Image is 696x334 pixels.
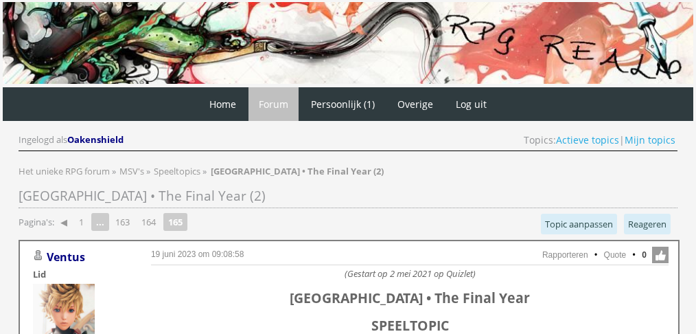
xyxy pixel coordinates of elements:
[163,213,187,231] strong: 165
[199,87,246,121] a: Home
[625,133,675,146] a: Mijn topics
[19,165,110,177] span: Het unieke RPG forum
[202,165,207,177] span: »
[624,214,671,234] a: Reageren
[33,268,129,280] div: Lid
[652,247,669,263] span: Like deze post
[387,87,443,121] a: Overige
[19,133,126,146] div: Ingelogd als
[73,212,89,232] a: 1
[524,133,675,146] span: Topics: |
[248,87,299,121] a: Forum
[19,165,112,177] a: Het unieke RPG forum
[119,165,144,177] span: MSV's
[542,250,588,260] a: Rapporteren
[445,87,497,121] a: Log uit
[19,187,266,205] span: [GEOGRAPHIC_DATA] • The Final Year (2)
[345,267,476,280] i: (Gestart op 2 mei 2021 op Quizlet)
[151,249,244,259] a: 19 juni 2023 om 09:08:58
[112,165,116,177] span: »
[146,165,150,177] span: »
[47,249,85,265] a: Ventus
[154,165,202,177] a: Speeltopics
[67,133,124,146] span: Oakenshield
[67,133,126,146] a: Oakenshield
[154,165,200,177] span: Speeltopics
[91,213,109,231] span: ...
[110,212,135,232] a: 163
[33,250,44,261] img: Gebruiker is offline
[136,212,161,232] a: 164
[3,2,693,84] img: RPG Realm - Banner
[55,212,73,232] a: ◀
[556,133,619,146] a: Actieve topics
[604,250,627,260] a: Quote
[541,214,617,234] a: Topic aanpassen
[642,249,647,261] span: 0
[119,165,146,177] a: MSV's
[19,216,54,229] span: Pagina's:
[301,87,385,121] a: Persoonlijk (1)
[211,165,384,177] strong: [GEOGRAPHIC_DATA] • The Final Year (2)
